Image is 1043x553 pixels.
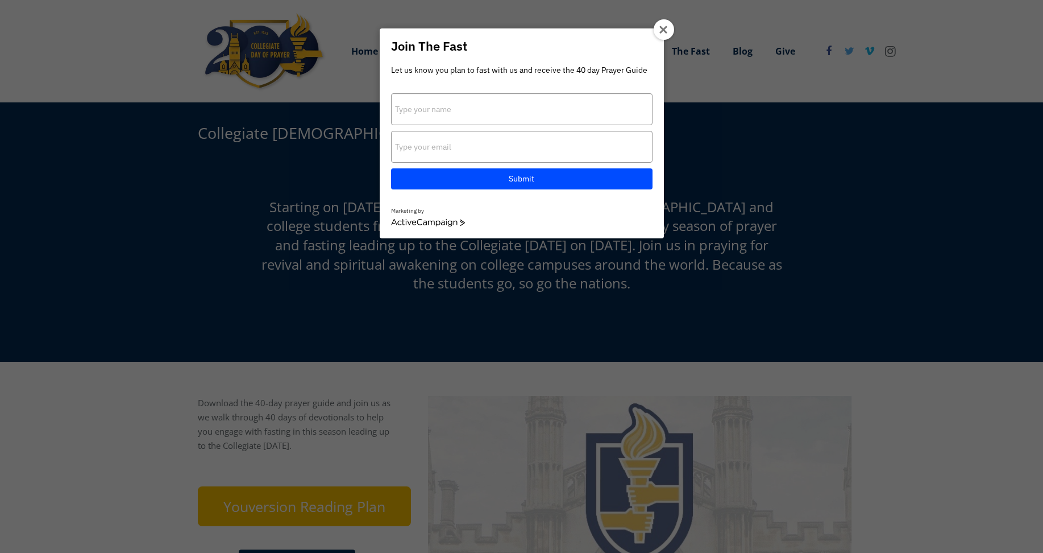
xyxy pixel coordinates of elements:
[391,131,653,163] input: Type your email
[391,64,653,76] div: Let us know you plan to fast with us and receive the 40 day Prayer Guide
[391,40,653,52] title: Join The Fast
[391,207,653,216] div: Marketing by
[391,168,653,189] button: Submit
[391,93,653,125] input: Type your name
